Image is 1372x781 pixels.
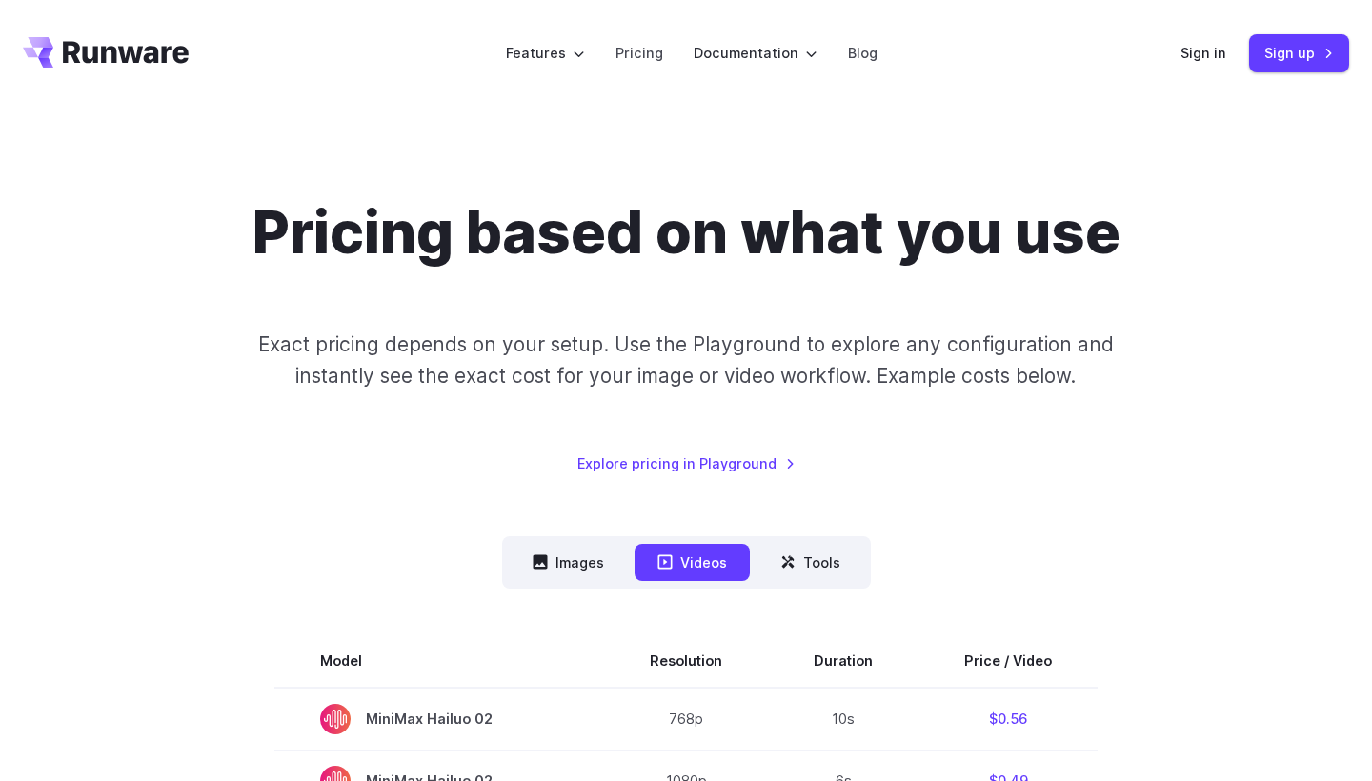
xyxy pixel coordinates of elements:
a: Pricing [615,42,663,64]
a: Sign in [1180,42,1226,64]
a: Sign up [1249,34,1349,71]
label: Features [506,42,585,64]
h1: Pricing based on what you use [252,198,1120,268]
a: Explore pricing in Playground [577,452,796,474]
button: Videos [635,544,750,581]
th: Price / Video [918,634,1098,688]
td: 768p [604,688,768,751]
p: Exact pricing depends on your setup. Use the Playground to explore any configuration and instantl... [222,329,1150,392]
th: Model [274,634,604,688]
td: 10s [768,688,918,751]
a: Go to / [23,37,189,68]
button: Images [510,544,627,581]
a: Blog [848,42,878,64]
span: MiniMax Hailuo 02 [320,704,558,734]
th: Resolution [604,634,768,688]
button: Tools [757,544,863,581]
td: $0.56 [918,688,1098,751]
label: Documentation [694,42,817,64]
th: Duration [768,634,918,688]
